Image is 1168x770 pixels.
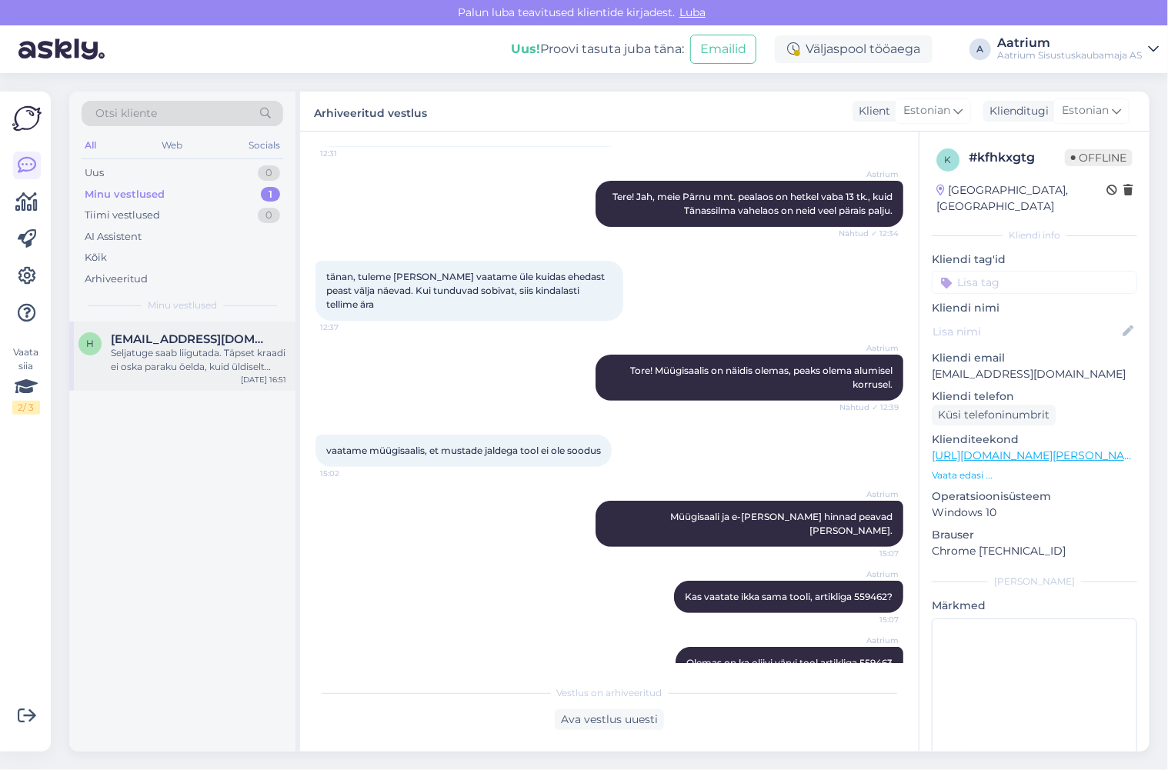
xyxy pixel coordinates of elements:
a: [URL][DOMAIN_NAME][PERSON_NAME] [932,448,1144,462]
p: Kliendi nimi [932,300,1137,316]
input: Lisa nimi [933,323,1120,340]
p: Brauser [932,527,1137,543]
div: Tiimi vestlused [85,208,160,223]
p: Kliendi telefon [932,388,1137,405]
button: Emailid [690,35,756,64]
span: Estonian [1062,102,1109,119]
div: [PERSON_NAME] [932,575,1137,588]
p: Vaata edasi ... [932,468,1137,482]
div: Proovi tasuta juba täna: [511,40,684,58]
label: Arhiveeritud vestlus [314,101,427,122]
div: Kliendi info [932,228,1137,242]
span: 15:07 [841,548,899,559]
span: Müügisaali ja e-[PERSON_NAME] hinnad peavad [PERSON_NAME]. [670,511,895,536]
div: 2 / 3 [12,401,40,415]
div: [DATE] 16:51 [241,374,286,385]
a: AatriumAatrium Sisustuskaubamaja AS [997,37,1159,62]
img: Askly Logo [12,104,42,133]
span: 12:31 [320,148,378,159]
div: AI Assistent [85,229,142,245]
p: Klienditeekond [932,432,1137,448]
span: Olemas on ka oliivi värvi tool artikliga 559463 [686,657,893,668]
span: Minu vestlused [148,298,217,312]
p: Windows 10 [932,505,1137,521]
span: 15:07 [841,614,899,625]
p: Märkmed [932,598,1137,614]
div: Aatrium [997,37,1142,49]
span: tänan, tuleme [PERSON_NAME] vaatame üle kuidas ehedast peast välja näevad. Kui tunduvad sobivat, ... [326,271,607,310]
b: Uus! [511,42,540,56]
div: Vaata siia [12,345,40,415]
input: Lisa tag [932,271,1137,294]
p: Operatsioonisüsteem [932,488,1137,505]
div: # kfhkxgtg [969,148,1065,167]
p: Kliendi tag'id [932,252,1137,268]
span: Offline [1065,149,1133,166]
span: k [945,154,952,165]
span: Nähtud ✓ 12:34 [839,228,899,239]
div: Socials [245,135,283,155]
span: h [86,338,94,349]
div: Web [159,135,186,155]
div: Klienditugi [983,103,1049,119]
div: 0 [258,165,280,181]
div: Kõik [85,250,107,265]
div: All [82,135,99,155]
div: Väljaspool tööaega [775,35,933,63]
span: Otsi kliente [95,105,157,122]
span: 15:02 [320,468,378,479]
span: Aatrium [841,488,899,500]
span: Tere! Jah, meie Pärnu mnt. pealaos on hetkel vaba 13 tk., kuid Tänassilma vahelaos on neid veel p... [612,191,895,216]
span: vaatame müügisaalis, et mustade jaldega tool ei ole soodus [326,445,601,456]
span: Aatrium [841,342,899,354]
p: Kliendi email [932,350,1137,366]
div: Küsi telefoninumbrit [932,405,1056,425]
span: Nähtud ✓ 12:39 [839,402,899,413]
div: 0 [258,208,280,223]
div: Minu vestlused [85,187,165,202]
span: Estonian [903,102,950,119]
div: Ava vestlus uuesti [555,709,664,730]
div: [GEOGRAPHIC_DATA], [GEOGRAPHIC_DATA] [936,182,1106,215]
div: Arhiveeritud [85,272,148,287]
span: Vestlus on arhiveeritud [557,686,662,700]
span: Aatrium [841,568,899,580]
span: Luba [675,5,710,19]
span: Kas vaatate ikka sama tooli, artikliga 559462? [685,591,893,602]
span: Tore! Müügisaalis on näidis olemas, peaks olema alumisel korrusel. [630,365,895,390]
div: Klient [853,103,890,119]
div: Uus [85,165,104,181]
span: Aatrium [841,168,899,180]
div: A [969,38,991,60]
div: 1 [261,187,280,202]
span: 12:37 [320,322,378,333]
p: Chrome [TECHNICAL_ID] [932,543,1137,559]
span: Aatrium [841,635,899,646]
p: [EMAIL_ADDRESS][DOMAIN_NAME] [932,366,1137,382]
span: hotmail1989@mail.ee [111,332,271,346]
div: Aatrium Sisustuskaubamaja AS [997,49,1142,62]
div: Seljatuge saab liigutada. Täpset kraadi ei oska paraku öelda, kuid üldiselt need võimalused selli... [111,346,286,374]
